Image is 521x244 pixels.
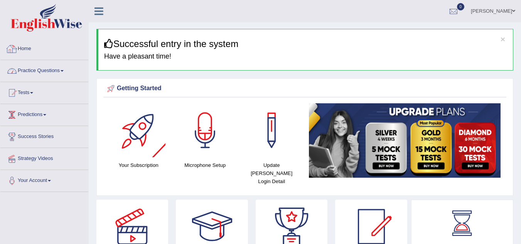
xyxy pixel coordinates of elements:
[0,170,88,189] a: Your Account
[104,39,507,49] h3: Successful entry in the system
[0,148,88,167] a: Strategy Videos
[242,161,301,185] h4: Update [PERSON_NAME] Login Detail
[109,161,168,169] h4: Your Subscription
[457,3,465,10] span: 0
[501,35,505,43] button: ×
[0,38,88,57] a: Home
[0,126,88,145] a: Success Stories
[104,53,507,61] h4: Have a pleasant time!
[0,82,88,101] a: Tests
[0,60,88,79] a: Practice Questions
[105,83,504,94] div: Getting Started
[0,104,88,123] a: Predictions
[176,161,235,169] h4: Microphone Setup
[309,103,501,178] img: small5.jpg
